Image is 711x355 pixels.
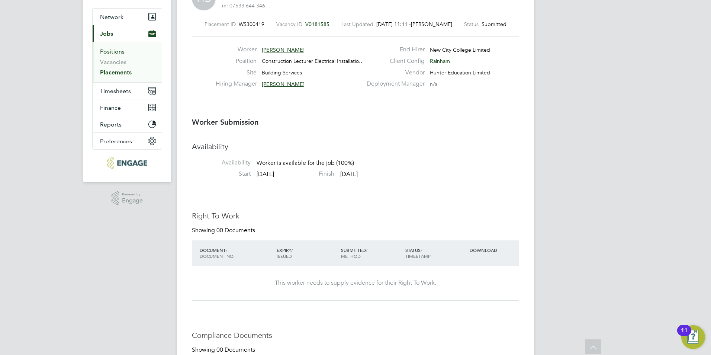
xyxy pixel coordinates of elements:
span: n/a [430,81,437,87]
button: Open Resource Center, 11 new notifications [681,325,705,349]
span: METHOD [341,253,361,259]
span: ISSUED [277,253,292,259]
h3: Compliance Documents [192,330,519,340]
span: DOCUMENT NO. [200,253,235,259]
label: Finish [276,170,334,178]
label: Deployment Manager [362,80,425,88]
button: Timesheets [93,83,162,99]
label: Hiring Manager [216,80,257,88]
label: Position [216,57,257,65]
div: 11 [681,330,688,340]
span: V0181585 [305,21,329,28]
span: New City College Limited [430,47,490,53]
button: Preferences [93,133,162,149]
span: [DATE] 11:11 - [376,21,411,28]
a: Placements [100,69,132,76]
label: Vendor [362,69,425,77]
a: Go to home page [92,157,162,169]
div: DOCUMENT [198,243,275,263]
span: Hunter Education Limited [430,69,490,76]
span: [PERSON_NAME] [262,81,305,87]
button: Finance [93,99,162,116]
span: Preferences [100,138,132,145]
a: Vacancies [100,58,126,65]
span: / [421,247,422,253]
div: This worker needs to supply evidence for their Right To Work. [199,279,512,287]
h3: Right To Work [192,211,519,221]
span: / [366,247,367,253]
div: STATUS [403,243,468,263]
span: [DATE] [257,170,274,178]
span: Construction Lecturer Electrical Installatio… [262,58,364,64]
b: Worker Submission [192,118,258,127]
label: Site [216,69,257,77]
button: Network [93,9,162,25]
span: Network [100,13,123,20]
span: Submitted [482,21,506,28]
button: Reports [93,116,162,132]
label: Client Config [362,57,425,65]
span: 00 Documents [216,227,255,234]
label: Worker [216,46,257,54]
label: Start [192,170,251,178]
label: Availability [192,159,251,167]
span: Building Services [262,69,302,76]
span: Jobs [100,30,113,37]
span: Finance [100,104,121,111]
div: Showing [192,346,257,354]
span: Rainham [430,58,450,64]
button: Jobs [93,25,162,42]
img: huntereducation-logo-retina.png [107,157,147,169]
label: Status [464,21,479,28]
span: m: 07533 644 346 [222,2,265,9]
span: [DATE] [340,170,358,178]
span: / [291,247,293,253]
label: End Hirer [362,46,425,54]
span: [PERSON_NAME] [411,21,452,28]
span: 00 Documents [216,346,255,354]
div: Showing [192,227,257,234]
span: Worker is available for the job (100%) [257,160,354,167]
label: Vacancy ID [276,21,302,28]
div: Jobs [93,42,162,82]
h3: Availability [192,142,519,151]
span: Powered by [122,191,143,198]
div: SUBMITTED [339,243,403,263]
a: Positions [100,48,125,55]
span: / [226,247,227,253]
span: WS300419 [239,21,264,28]
span: TIMESTAMP [405,253,431,259]
label: Last Updated [341,21,373,28]
label: Placement ID [205,21,236,28]
span: Engage [122,198,143,204]
span: Reports [100,121,122,128]
a: Powered byEngage [112,191,143,205]
span: [PERSON_NAME] [262,47,305,53]
div: EXPIRY [275,243,339,263]
span: Timesheets [100,87,131,95]
div: DOWNLOAD [468,243,519,257]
